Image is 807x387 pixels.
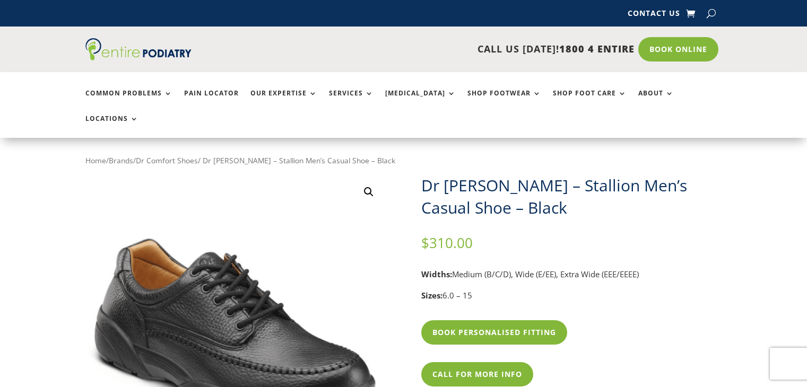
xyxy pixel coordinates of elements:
a: Common Problems [85,90,172,112]
span: 1800 4 ENTIRE [559,42,635,55]
a: Brands [109,155,133,165]
a: Services [329,90,374,112]
img: logo (1) [85,38,192,60]
a: Pain Locator [184,90,239,112]
a: Home [85,155,106,165]
a: Book Online [638,37,718,61]
a: Entire Podiatry [85,52,192,63]
strong: Sizes: [421,290,442,301]
a: [MEDICAL_DATA] [385,90,456,112]
bdi: 310.00 [421,233,473,252]
a: View full-screen image gallery [359,182,378,201]
a: Our Expertise [250,90,317,112]
a: Dr Comfort Shoes [136,155,198,165]
a: Book Personalised Fitting [421,320,567,345]
p: 6.0 – 15 [421,289,722,303]
p: Medium (B/C/D), Wide (E/EE), Extra Wide (EEE/EEEE) [421,268,722,289]
a: Contact Us [628,10,680,21]
nav: Breadcrumb [85,154,722,168]
span: $ [421,233,429,252]
a: Shop Foot Care [553,90,627,112]
a: Shop Footwear [467,90,541,112]
p: CALL US [DATE]! [232,42,635,56]
h1: Dr [PERSON_NAME] – Stallion Men’s Casual Shoe – Black [421,174,722,219]
strong: Widths: [421,269,452,279]
a: About [638,90,674,112]
a: Locations [85,115,138,138]
a: Call For More Info [421,362,533,386]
